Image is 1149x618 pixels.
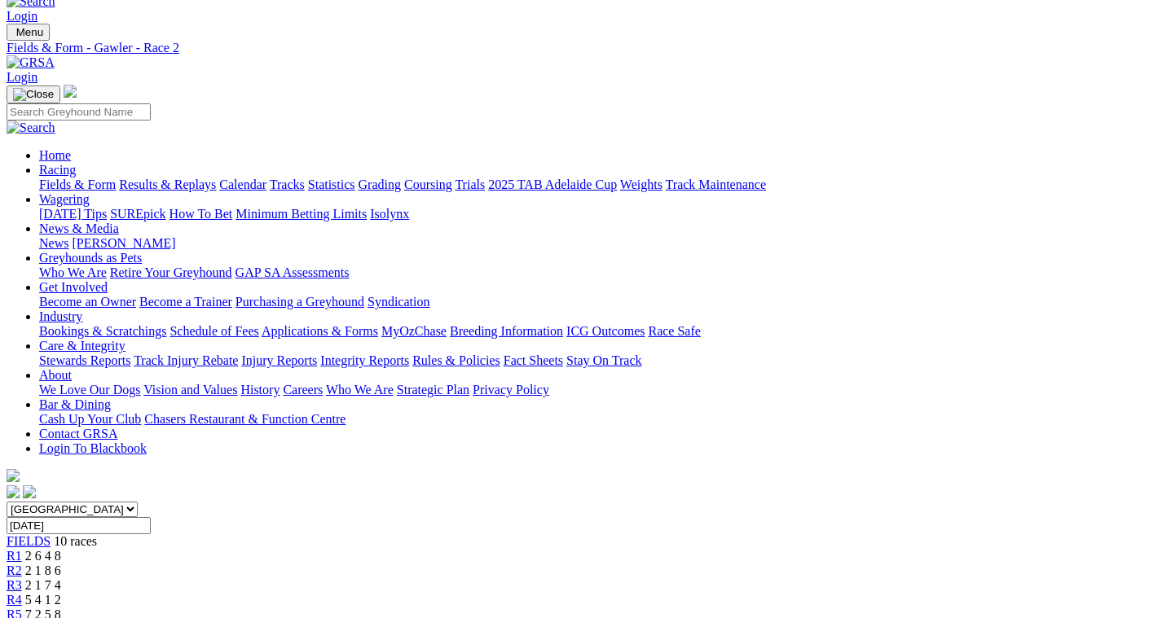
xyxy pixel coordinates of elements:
[240,383,280,397] a: History
[110,265,232,279] a: Retire Your Greyhound
[39,207,1142,221] div: Wagering
[16,26,43,38] span: Menu
[39,221,119,235] a: News & Media
[7,578,22,592] a: R3
[7,534,51,548] a: FIELDS
[39,178,116,191] a: Fields & Form
[283,383,323,397] a: Careers
[39,178,1142,192] div: Racing
[236,295,364,309] a: Purchasing a Greyhound
[39,383,1142,397] div: About
[144,412,346,426] a: Chasers Restaurant & Function Centre
[566,324,645,338] a: ICG Outcomes
[39,207,107,221] a: [DATE] Tips
[169,324,258,338] a: Schedule of Fees
[7,55,55,70] img: GRSA
[7,41,1142,55] a: Fields & Form - Gawler - Race 2
[39,353,130,367] a: Stewards Reports
[7,103,151,121] input: Search
[134,353,238,367] a: Track Injury Rebate
[488,178,617,191] a: 2025 TAB Adelaide Cup
[39,368,72,382] a: About
[7,593,22,607] a: R4
[241,353,317,367] a: Injury Reports
[25,549,61,563] span: 2 6 4 8
[473,383,549,397] a: Privacy Policy
[143,383,237,397] a: Vision and Values
[23,485,36,498] img: twitter.svg
[7,549,22,563] a: R1
[236,265,350,279] a: GAP SA Assessments
[39,280,108,294] a: Get Involved
[13,88,54,101] img: Close
[370,207,409,221] a: Isolynx
[39,412,141,426] a: Cash Up Your Club
[7,85,60,103] button: Toggle navigation
[381,324,447,338] a: MyOzChase
[39,236,68,250] a: News
[566,353,641,367] a: Stay On Track
[412,353,500,367] a: Rules & Policies
[666,178,766,191] a: Track Maintenance
[39,295,1142,309] div: Get Involved
[39,412,1142,427] div: Bar & Dining
[39,441,147,455] a: Login To Blackbook
[7,469,20,482] img: logo-grsa-white.png
[236,207,367,221] a: Minimum Betting Limits
[39,397,111,411] a: Bar & Dining
[54,534,97,548] span: 10 races
[39,265,1142,280] div: Greyhounds as Pets
[368,295,429,309] a: Syndication
[404,178,452,191] a: Coursing
[39,295,136,309] a: Become an Owner
[648,324,700,338] a: Race Safe
[39,148,71,162] a: Home
[504,353,563,367] a: Fact Sheets
[39,353,1142,368] div: Care & Integrity
[7,121,55,135] img: Search
[7,24,50,41] button: Toggle navigation
[455,178,485,191] a: Trials
[169,207,233,221] a: How To Bet
[326,383,394,397] a: Who We Are
[450,324,563,338] a: Breeding Information
[39,163,76,177] a: Racing
[39,192,90,206] a: Wagering
[262,324,378,338] a: Applications & Forms
[397,383,469,397] a: Strategic Plan
[25,563,61,577] span: 2 1 8 6
[7,517,151,534] input: Select date
[25,593,61,607] span: 5 4 1 2
[39,265,107,279] a: Who We Are
[7,485,20,498] img: facebook.svg
[308,178,355,191] a: Statistics
[64,85,77,98] img: logo-grsa-white.png
[7,9,37,23] a: Login
[620,178,663,191] a: Weights
[270,178,305,191] a: Tracks
[7,563,22,577] a: R2
[110,207,165,221] a: SUREpick
[25,578,61,592] span: 2 1 7 4
[39,324,166,338] a: Bookings & Scratchings
[39,339,125,353] a: Care & Integrity
[72,236,175,250] a: [PERSON_NAME]
[359,178,401,191] a: Grading
[39,236,1142,251] div: News & Media
[39,427,117,440] a: Contact GRSA
[7,70,37,84] a: Login
[39,309,82,323] a: Industry
[119,178,216,191] a: Results & Replays
[219,178,266,191] a: Calendar
[39,251,142,265] a: Greyhounds as Pets
[39,383,140,397] a: We Love Our Dogs
[320,353,409,367] a: Integrity Reports
[39,324,1142,339] div: Industry
[139,295,232,309] a: Become a Trainer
